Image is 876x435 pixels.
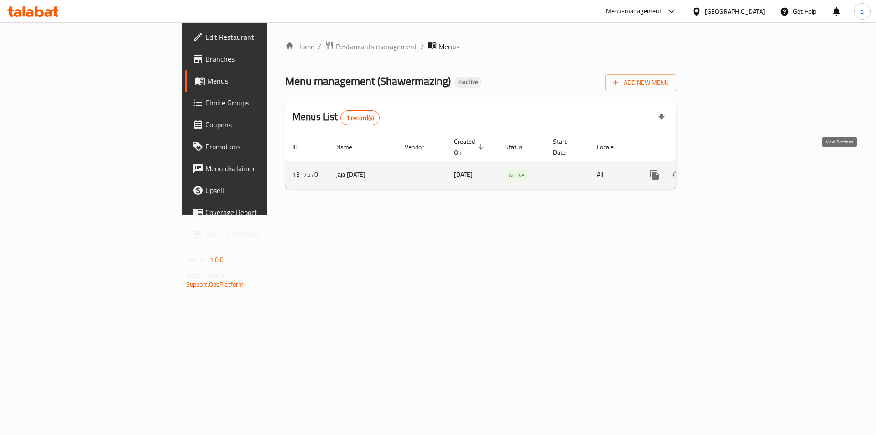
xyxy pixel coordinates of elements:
[341,114,380,122] span: 1 record(s)
[454,78,482,86] span: Inactive
[185,157,328,179] a: Menu disclaimer
[205,207,321,218] span: Coverage Report
[340,110,380,125] div: Total records count
[210,254,224,266] span: 1.0.0
[185,48,328,70] a: Branches
[186,269,228,281] span: Get support on:
[285,71,451,91] span: Menu management ( Shawermazing )
[644,164,666,186] button: more
[325,41,417,52] a: Restaurants management
[185,114,328,136] a: Coupons
[186,254,209,266] span: Version:
[207,75,321,86] span: Menus
[205,229,321,240] span: Grocery Checklist
[185,92,328,114] a: Choice Groups
[505,142,535,152] span: Status
[336,41,417,52] span: Restaurants management
[285,41,676,52] nav: breadcrumb
[606,6,662,17] div: Menu-management
[553,136,579,158] span: Start Date
[186,278,244,290] a: Support.OpsPlatform
[336,142,364,152] span: Name
[205,97,321,108] span: Choice Groups
[589,161,636,189] td: All
[454,77,482,88] div: Inactive
[292,110,380,125] h2: Menus List
[651,107,673,129] div: Export file
[597,142,626,152] span: Locale
[285,133,739,189] table: enhanced table
[666,164,688,186] button: Change Status
[438,41,459,52] span: Menus
[605,74,676,91] button: Add New Menu
[205,163,321,174] span: Menu disclaimer
[860,6,864,16] span: a
[205,119,321,130] span: Coupons
[505,169,528,180] div: Active
[454,136,487,158] span: Created On
[205,53,321,64] span: Branches
[454,168,473,180] span: [DATE]
[613,77,669,89] span: Add New Menu
[329,161,397,189] td: jaja [DATE]
[292,142,310,152] span: ID
[705,6,765,16] div: [GEOGRAPHIC_DATA]
[185,223,328,245] a: Grocery Checklist
[185,179,328,201] a: Upsell
[185,26,328,48] a: Edit Restaurant
[205,31,321,42] span: Edit Restaurant
[185,201,328,223] a: Coverage Report
[185,136,328,157] a: Promotions
[205,141,321,152] span: Promotions
[546,161,589,189] td: -
[421,41,424,52] li: /
[636,133,739,161] th: Actions
[185,70,328,92] a: Menus
[405,142,436,152] span: Vendor
[205,185,321,196] span: Upsell
[505,170,528,180] span: Active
